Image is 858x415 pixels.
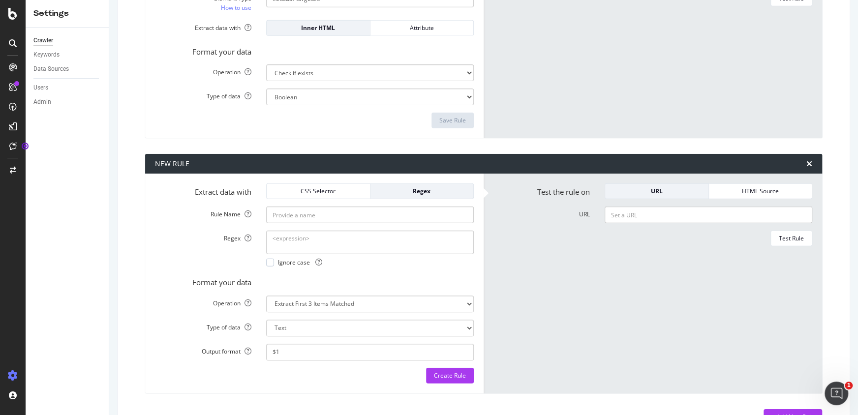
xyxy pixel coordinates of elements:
div: Crawler [33,35,53,46]
span: Ignore case [278,258,322,267]
div: times [806,160,812,168]
span: 1 [845,382,853,389]
a: Users [33,83,102,93]
label: Extract data with [148,183,259,197]
a: Data Sources [33,64,102,74]
div: Keywords [33,50,60,60]
div: Test Rule [779,234,804,242]
iframe: Intercom live chat [825,382,848,405]
button: Regex [370,183,474,199]
div: Save Rule [439,116,466,124]
div: Users [33,83,48,93]
button: Save Rule [431,113,474,128]
button: Create Rule [426,368,474,384]
input: $1 [266,344,474,360]
label: Operation [148,64,259,76]
a: Keywords [33,50,102,60]
div: Tooltip anchor [21,142,30,150]
input: Provide a name [266,207,474,223]
input: Set a URL [605,207,812,223]
a: How to use [221,2,251,13]
a: Admin [33,97,102,107]
div: Inner HTML [275,24,362,32]
div: Data Sources [33,64,69,74]
div: NEW RULE [155,159,189,169]
label: Regex [148,231,259,242]
button: HTML Source [709,183,813,199]
label: Type of data [148,320,259,331]
label: Output format [148,344,259,356]
div: Regex [378,187,466,195]
div: Settings [33,8,101,19]
div: Create Rule [434,371,466,380]
div: HTML Source [717,187,804,195]
button: Inner HTML [266,20,370,36]
button: Attribute [370,20,474,36]
div: Attribute [378,24,466,32]
button: URL [605,183,709,199]
div: Admin [33,97,51,107]
label: URL [486,207,597,218]
div: URL [613,187,701,195]
label: Test the rule on [486,183,597,197]
a: Crawler [33,35,102,46]
label: Rule Name [148,207,259,218]
label: Extract data with [148,20,259,32]
div: CSS Selector [275,187,362,195]
label: Format your data [148,43,259,57]
button: Test Rule [770,231,812,246]
label: Type of data [148,89,259,100]
button: CSS Selector [266,183,370,199]
label: Operation [148,296,259,307]
label: Format your data [148,274,259,288]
